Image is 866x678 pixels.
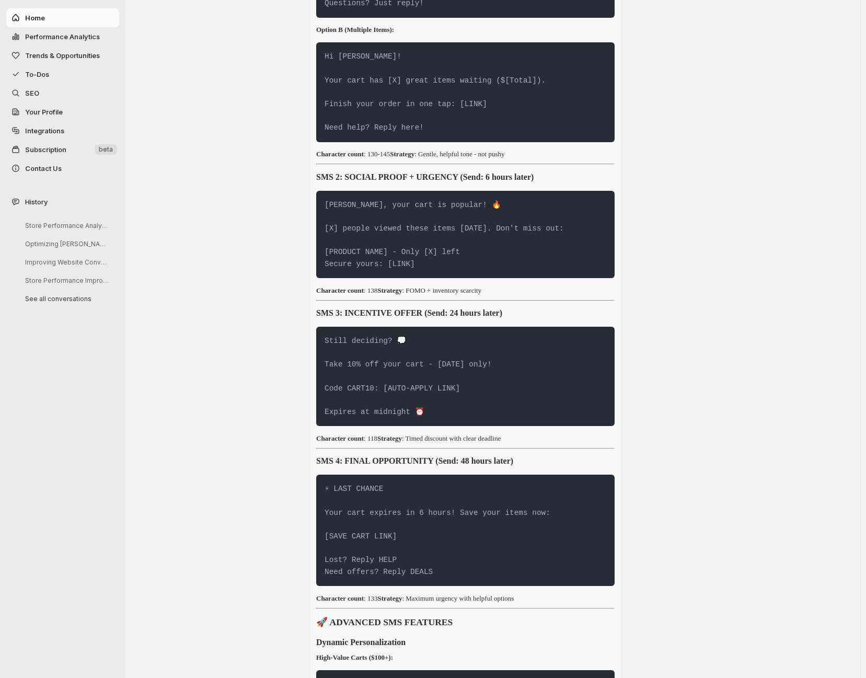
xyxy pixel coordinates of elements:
[25,14,45,22] span: Home
[25,145,66,154] span: Subscription
[325,52,550,132] code: Hi [PERSON_NAME]! Your cart has [X] great items waiting ($[Total]). Finish your order in one tap:...
[17,291,116,307] button: See all conversations
[325,485,550,576] code: ⚡ LAST CHANCE Your cart expires in 6 hours! Save your items now: [SAVE CART LINK] Lost? Reply HEL...
[316,434,364,442] strong: Character count
[17,217,116,234] button: Store Performance Analysis and Recommendations
[316,594,364,602] strong: Character count
[316,638,406,647] strong: Dynamic Personalization
[316,173,534,181] strong: SMS 2: SOCIAL PROOF + URGENCY (Send: 6 hours later)
[390,150,414,158] strong: Strategy
[316,286,364,294] strong: Character count
[316,26,394,33] strong: Option B (Multiple Items):
[6,27,119,46] button: Performance Analytics
[99,145,113,154] span: beta
[6,84,119,102] a: SEO
[17,272,116,289] button: Store Performance Improvement Analysis
[25,108,63,116] span: Your Profile
[325,337,492,416] code: Still deciding? 💭 Take 10% off your cart - [DATE] only! Code CART10: [AUTO-APPLY LINK] Expires at...
[316,308,502,317] strong: SMS 3: INCENTIVE OFFER (Send: 24 hours later)
[325,201,564,268] code: [PERSON_NAME], your cart is popular! 🔥 [X] people viewed these items [DATE]. Don't miss out: [PRO...
[17,236,116,252] button: Optimizing [PERSON_NAME] for Better ROI
[377,434,402,442] strong: Strategy
[17,254,116,270] button: Improving Website Conversion Rate Strategies
[6,140,119,159] button: Subscription
[316,148,615,160] p: : 130-145 : Gentle, helpful tone - not pushy
[377,594,402,602] strong: Strategy
[6,46,119,65] button: Trends & Opportunities
[316,433,615,444] p: : 118 : Timed discount with clear deadline
[6,102,119,121] a: Your Profile
[6,65,119,84] button: To-Dos
[25,197,48,207] span: History
[316,150,364,158] strong: Character count
[316,653,393,661] strong: High-Value Carts ($100+):
[25,127,64,135] span: Integrations
[316,285,615,296] p: : 138 : FOMO + inventory scarcity
[25,164,62,173] span: Contact Us
[25,51,100,60] span: Trends & Opportunities
[25,70,49,78] span: To-Dos
[316,617,453,627] strong: 🚀 ADVANCED SMS FEATURES
[6,159,119,178] button: Contact Us
[25,89,39,97] span: SEO
[316,593,615,604] p: : 133 : Maximum urgency with helpful options
[377,286,402,294] strong: Strategy
[25,32,100,41] span: Performance Analytics
[316,456,513,465] strong: SMS 4: FINAL OPPORTUNITY (Send: 48 hours later)
[6,121,119,140] a: Integrations
[6,8,119,27] button: Home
